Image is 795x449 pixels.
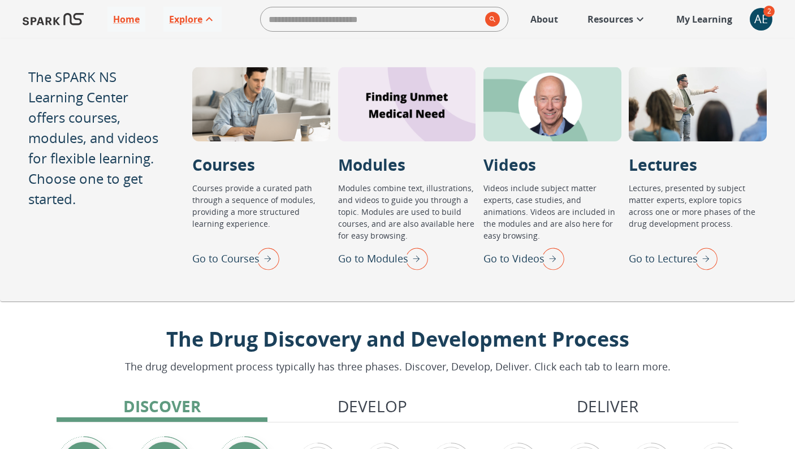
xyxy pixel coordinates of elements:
[192,67,330,141] div: Courses
[629,153,697,176] p: Lectures
[338,182,476,244] p: Modules combine text, illustrations, and videos to guide you through a topic. Modules are used to...
[763,6,775,17] span: 2
[125,359,671,374] p: The drug development process typically has three phases. Discover, Develop, Deliver. Click each t...
[629,67,767,141] div: Lectures
[23,6,84,33] img: Logo of SPARK at Stanford
[28,67,164,209] p: The SPARK NS Learning Center offers courses, modules, and videos for flexible learning. Choose on...
[192,153,255,176] p: Courses
[169,12,202,26] p: Explore
[400,244,428,273] img: right arrow
[192,244,279,273] div: Go to Courses
[338,251,408,266] p: Go to Modules
[338,244,428,273] div: Go to Modules
[113,12,140,26] p: Home
[107,7,145,32] a: Home
[123,394,201,418] p: Discover
[483,244,564,273] div: Go to Videos
[192,182,330,244] p: Courses provide a curated path through a sequence of modules, providing a more structured learnin...
[163,7,222,32] a: Explore
[338,394,407,418] p: Develop
[125,324,671,355] p: The Drug Discovery and Development Process
[251,244,279,273] img: right arrow
[582,7,653,32] a: Resources
[629,182,767,244] p: Lectures, presented by subject matter experts, explore topics across one or more phases of the dr...
[483,251,545,266] p: Go to Videos
[671,7,738,32] a: My Learning
[483,153,536,176] p: Videos
[483,67,621,141] div: Videos
[338,153,405,176] p: Modules
[629,251,698,266] p: Go to Lectures
[525,7,564,32] a: About
[483,182,621,244] p: Videos include subject matter experts, case studies, and animations. Videos are included in the m...
[750,8,772,31] button: account of current user
[481,7,500,31] button: search
[750,8,772,31] div: AE
[577,394,638,418] p: Deliver
[338,67,476,141] div: Modules
[676,12,732,26] p: My Learning
[192,251,260,266] p: Go to Courses
[530,12,558,26] p: About
[587,12,633,26] p: Resources
[689,244,718,273] img: right arrow
[536,244,564,273] img: right arrow
[629,244,718,273] div: Go to Lectures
